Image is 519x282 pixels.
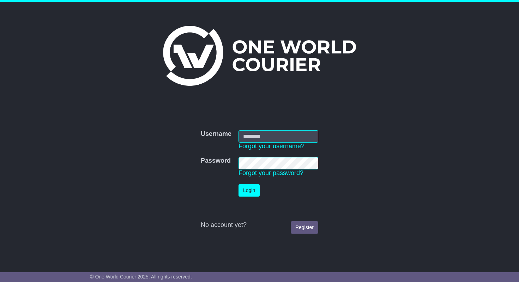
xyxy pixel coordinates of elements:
[201,130,231,138] label: Username
[90,274,192,280] span: © One World Courier 2025. All rights reserved.
[239,169,303,176] a: Forgot your password?
[201,157,231,165] label: Password
[201,221,318,229] div: No account yet?
[163,26,356,86] img: One World
[239,184,260,197] button: Login
[239,143,304,150] a: Forgot your username?
[291,221,318,234] a: Register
